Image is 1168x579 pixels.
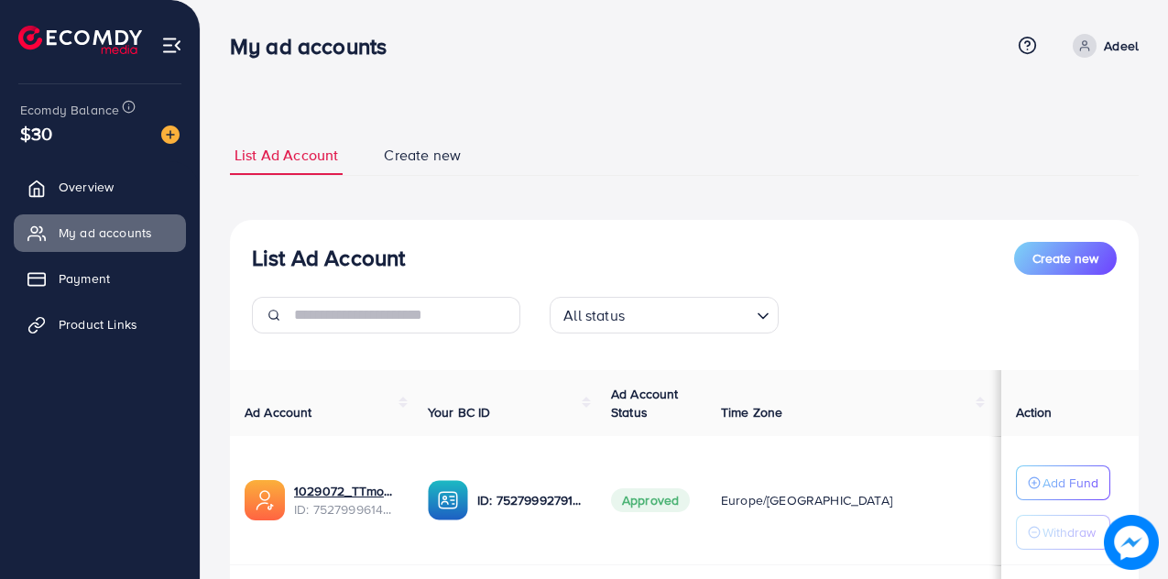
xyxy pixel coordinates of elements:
span: Your BC ID [428,403,491,421]
input: Search for option [630,299,749,329]
button: Create new [1014,242,1117,275]
span: Product Links [59,315,137,333]
a: Product Links [14,306,186,343]
div: <span class='underline'>1029072_TTmonigrow_1752749004212</span></br>7527999614847467521 [294,482,398,519]
span: Ad Account Status [611,385,679,421]
span: Action [1016,403,1053,421]
button: Add Fund [1016,465,1110,500]
a: My ad accounts [14,214,186,251]
a: Overview [14,169,186,205]
div: Search for option [550,297,779,333]
p: Withdraw [1042,521,1096,543]
a: Payment [14,260,186,297]
span: ID: 7527999614847467521 [294,500,398,519]
p: Adeel [1104,35,1139,57]
span: Payment [59,269,110,288]
h3: List Ad Account [252,245,405,271]
p: ID: 7527999279103574032 [477,489,582,511]
span: All status [560,302,628,329]
span: $30 [20,120,52,147]
span: Approved [611,488,690,512]
button: Withdraw [1016,515,1110,550]
span: List Ad Account [235,145,338,166]
span: Create new [1032,249,1098,268]
img: image [161,126,180,144]
h3: My ad accounts [230,33,401,60]
img: logo [18,26,142,54]
a: Adeel [1065,34,1139,58]
span: Europe/[GEOGRAPHIC_DATA] [721,491,892,509]
a: 1029072_TTmonigrow_1752749004212 [294,482,398,500]
p: Add Fund [1042,472,1098,494]
img: ic-ba-acc.ded83a64.svg [428,480,468,520]
span: Ecomdy Balance [20,101,119,119]
img: image [1104,515,1159,570]
img: ic-ads-acc.e4c84228.svg [245,480,285,520]
span: My ad accounts [59,224,152,242]
span: Ad Account [245,403,312,421]
span: Create new [384,145,461,166]
span: Time Zone [721,403,782,421]
span: Overview [59,178,114,196]
img: menu [161,35,182,56]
